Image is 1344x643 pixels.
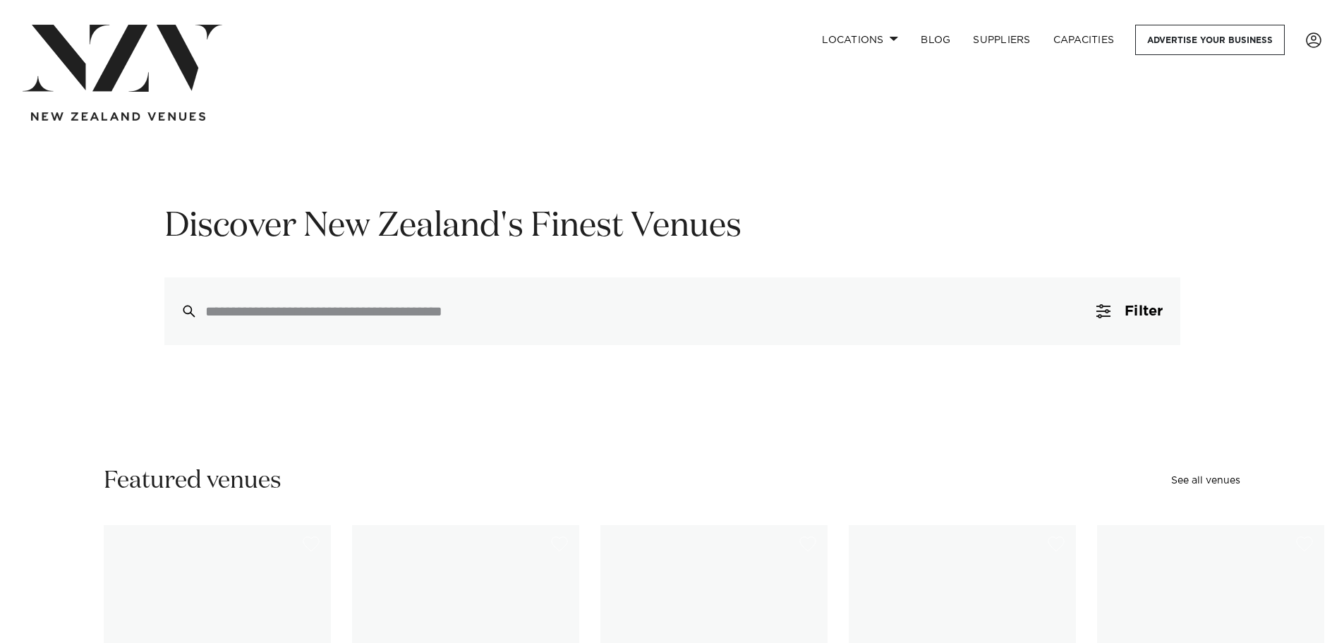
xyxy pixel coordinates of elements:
a: Locations [811,25,909,55]
button: Filter [1079,277,1180,345]
h1: Discover New Zealand's Finest Venues [164,205,1180,249]
a: Advertise your business [1135,25,1285,55]
img: new-zealand-venues-text.png [31,112,205,121]
a: BLOG [909,25,962,55]
a: SUPPLIERS [962,25,1041,55]
a: See all venues [1171,476,1240,486]
span: Filter [1125,304,1163,318]
img: nzv-logo.png [23,25,222,92]
a: Capacities [1042,25,1126,55]
h2: Featured venues [104,465,281,497]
